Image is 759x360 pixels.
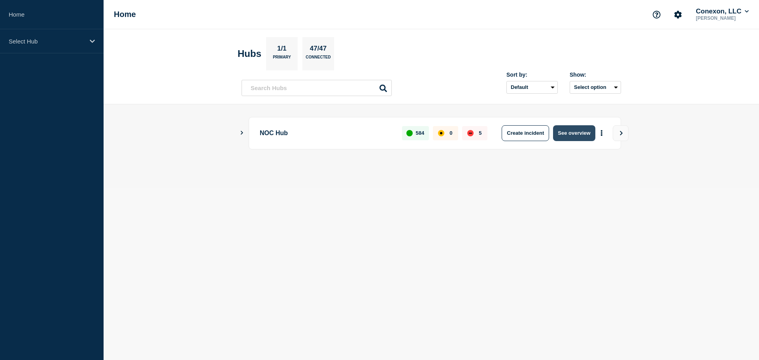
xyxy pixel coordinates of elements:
[648,6,665,23] button: Support
[449,130,452,136] p: 0
[694,15,750,21] p: [PERSON_NAME]
[597,126,607,140] button: More actions
[406,130,413,136] div: up
[506,72,558,78] div: Sort by:
[570,81,621,94] button: Select option
[242,80,392,96] input: Search Hubs
[479,130,481,136] p: 5
[570,72,621,78] div: Show:
[670,6,686,23] button: Account settings
[694,8,750,15] button: Conexon, LLC
[260,125,393,141] p: NOC Hub
[238,48,261,59] h2: Hubs
[438,130,444,136] div: affected
[613,125,629,141] button: View
[307,45,330,55] p: 47/47
[467,130,474,136] div: down
[306,55,330,63] p: Connected
[553,125,595,141] button: See overview
[240,130,244,136] button: Show Connected Hubs
[416,130,425,136] p: 584
[506,81,558,94] select: Sort by
[9,38,85,45] p: Select Hub
[274,45,290,55] p: 1/1
[114,10,136,19] h1: Home
[502,125,549,141] button: Create incident
[273,55,291,63] p: Primary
